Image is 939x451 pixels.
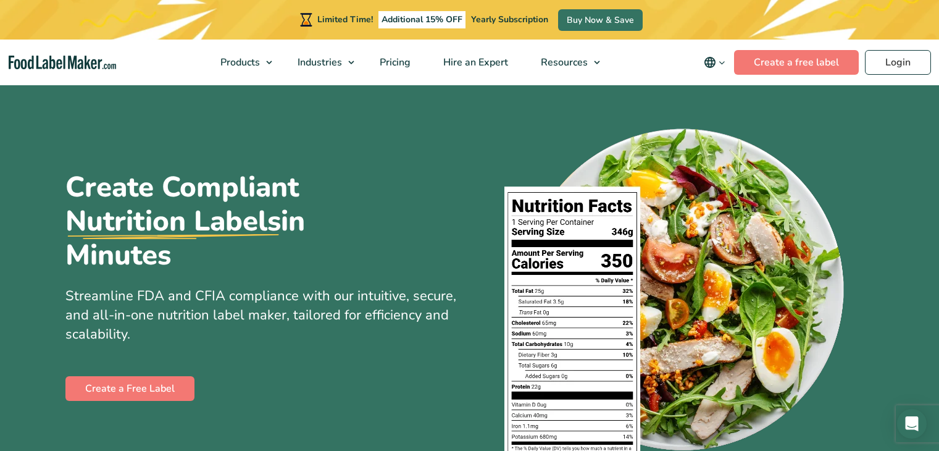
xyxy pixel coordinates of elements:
[217,56,261,69] span: Products
[65,171,399,272] h1: Create Compliant in Minutes
[65,376,194,401] a: Create a Free Label
[65,287,456,344] span: Streamline FDA and CFIA compliance with our intuitive, secure, and all-in-one nutrition label mak...
[65,204,281,238] u: Nutrition Labels
[537,56,589,69] span: Resources
[204,40,278,85] a: Products
[897,409,927,439] div: Open Intercom Messenger
[427,40,522,85] a: Hire an Expert
[376,56,412,69] span: Pricing
[282,40,361,85] a: Industries
[734,50,859,75] a: Create a free label
[471,14,548,25] span: Yearly Subscription
[440,56,509,69] span: Hire an Expert
[364,40,424,85] a: Pricing
[525,40,606,85] a: Resources
[865,50,931,75] a: Login
[317,14,373,25] span: Limited Time!
[378,11,465,28] span: Additional 15% OFF
[294,56,343,69] span: Industries
[558,9,643,31] a: Buy Now & Save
